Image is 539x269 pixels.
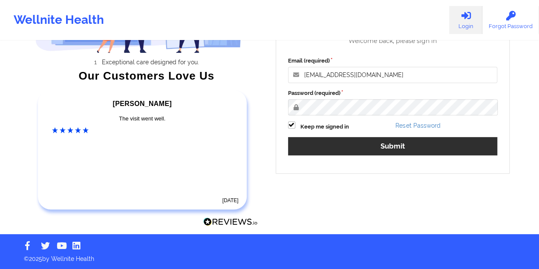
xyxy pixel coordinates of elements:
li: Exceptional care designed for you. [43,59,258,66]
div: The visit went well. [52,114,233,123]
time: [DATE] [222,197,239,203]
input: Email address [288,67,498,83]
a: Forgot Password [482,6,539,34]
button: Submit [288,137,498,155]
a: Reviews.io Logo [203,217,258,229]
label: Email (required) [288,57,498,65]
a: Reset Password [395,122,440,129]
span: [PERSON_NAME] [113,100,172,107]
div: Our Customers Love Us [35,72,258,80]
div: Welcome back, please sign in [282,37,504,45]
img: Reviews.io Logo [203,217,258,226]
p: © 2025 by Wellnite Health [18,249,521,263]
label: Keep me signed in [300,123,349,131]
a: Login [449,6,482,34]
label: Password (required) [288,89,498,97]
